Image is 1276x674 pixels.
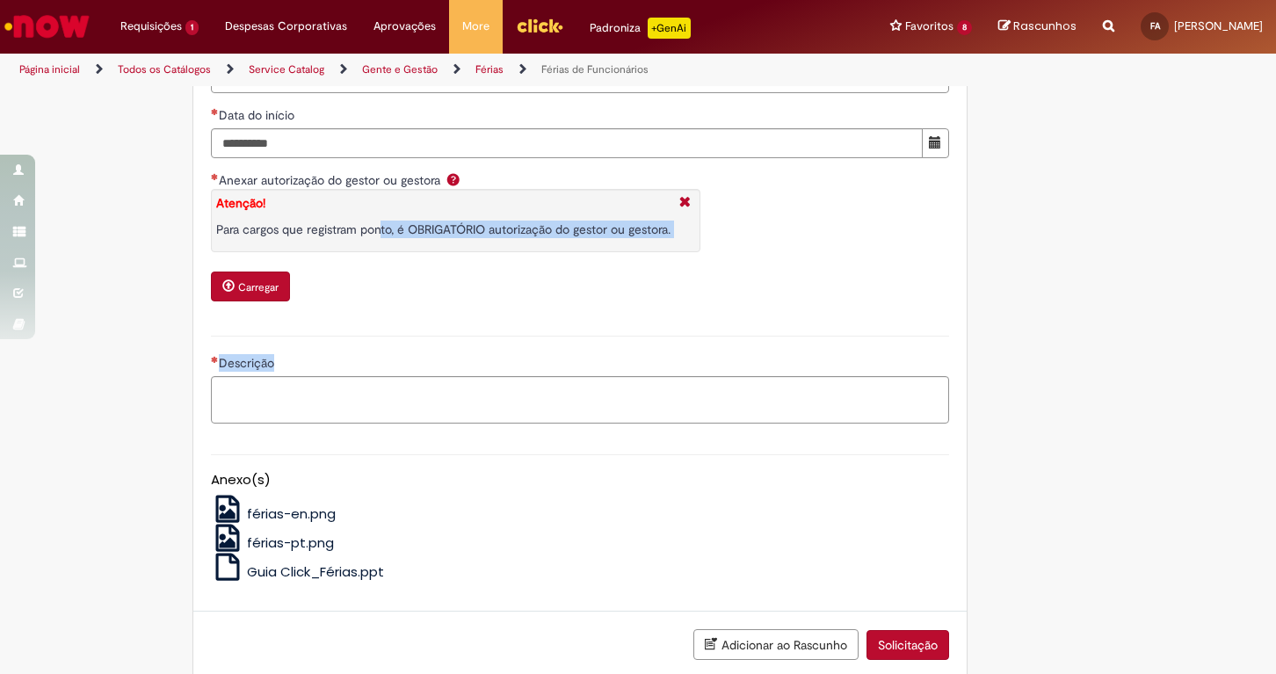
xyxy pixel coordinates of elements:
span: férias-pt.png [247,533,334,552]
span: Necessários [211,173,219,180]
span: Rascunhos [1013,18,1077,34]
button: Solicitação [866,630,949,660]
span: Ajuda para Anexar autorização do gestor ou gestora [443,172,464,186]
span: FA [1150,20,1160,32]
span: Requisições [120,18,182,35]
span: férias-en.png [247,504,336,523]
span: More [462,18,489,35]
p: +GenAi [648,18,691,39]
span: 8 [957,20,972,35]
span: 1 [185,20,199,35]
button: Carregar anexo de Anexar autorização do gestor ou gestora Required [211,272,290,301]
a: férias-pt.png [211,533,335,552]
span: Guia Click_Férias.ppt [247,562,384,581]
i: Fechar More information Por question_anexo_obriatorio_registro_de_ponto [675,194,695,213]
button: Adicionar ao Rascunho [693,629,859,660]
img: ServiceNow [2,9,92,44]
strong: Atenção! [216,195,265,211]
a: Todos os Catálogos [118,62,211,76]
h5: Anexo(s) [211,473,949,488]
span: [PERSON_NAME] [1174,18,1263,33]
span: Favoritos [905,18,953,35]
a: Guia Click_Férias.ppt [211,562,385,581]
a: Página inicial [19,62,80,76]
textarea: Descrição [211,376,949,424]
span: Necessários [211,356,219,363]
p: Para cargos que registram ponto, é OBRIGATÓRIO autorização do gestor ou gestora. [216,221,671,238]
span: Anexar autorização do gestor ou gestora [219,172,444,188]
a: Férias [475,62,504,76]
a: Service Catalog [249,62,324,76]
ul: Trilhas de página [13,54,837,86]
a: férias-en.png [211,504,337,523]
a: Rascunhos [998,18,1077,35]
a: Férias de Funcionários [541,62,649,76]
span: Necessários [211,108,219,115]
img: click_logo_yellow_360x200.png [516,12,563,39]
small: Carregar [238,280,279,294]
div: Padroniza [590,18,691,39]
a: Gente e Gestão [362,62,438,76]
span: Descrição [219,355,278,371]
span: Data do início [219,107,298,123]
span: Despesas Corporativas [225,18,347,35]
input: Data do início [211,128,923,158]
span: Aprovações [373,18,436,35]
button: Mostrar calendário para Data do início [922,128,949,158]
